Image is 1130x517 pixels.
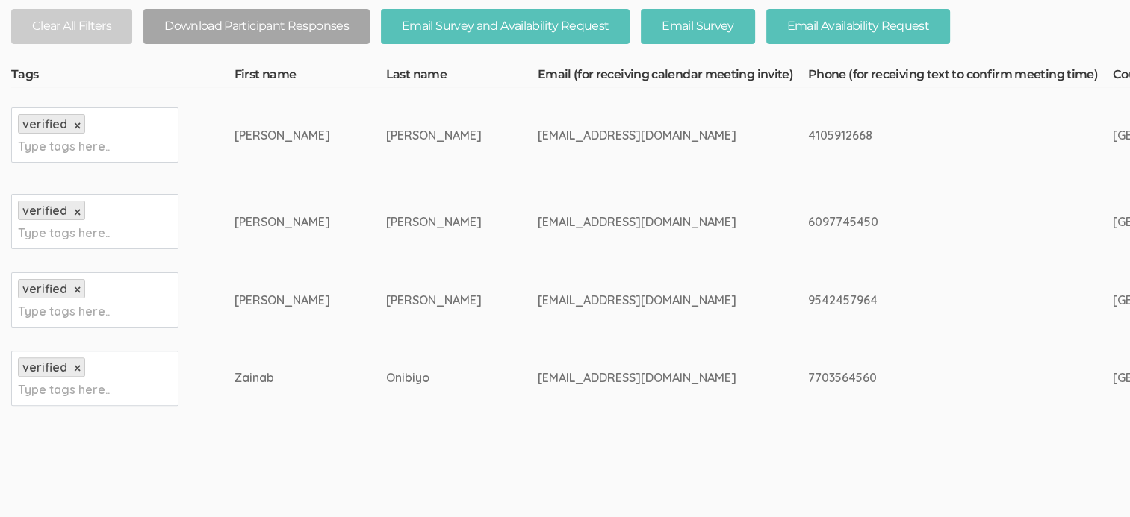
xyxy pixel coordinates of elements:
[808,66,1113,87] th: Phone (for receiving text to confirm meeting time)
[386,66,538,87] th: Last name
[74,283,81,296] a: ×
[11,9,132,44] button: Clear All Filters
[74,362,81,375] a: ×
[538,213,752,231] div: [EMAIL_ADDRESS][DOMAIN_NAME]
[22,203,67,218] span: verified
[538,292,752,309] div: [EMAIL_ADDRESS][DOMAIN_NAME]
[18,137,111,156] input: Type tags here...
[381,9,630,44] button: Email Survey and Availability Request
[808,127,1057,144] div: 4105912668
[808,213,1057,231] div: 6097745450
[22,360,67,375] span: verified
[74,206,81,219] a: ×
[386,213,482,231] div: [PERSON_NAME]
[538,66,808,87] th: Email (for receiving calendar meeting invite)
[808,369,1057,386] div: 7703564560
[22,116,67,131] span: verified
[235,66,386,87] th: First name
[386,292,482,309] div: [PERSON_NAME]
[235,369,330,386] div: Zainab
[538,369,752,386] div: [EMAIL_ADDRESS][DOMAIN_NAME]
[538,127,752,144] div: [EMAIL_ADDRESS][DOMAIN_NAME]
[386,127,482,144] div: [PERSON_NAME]
[18,223,111,242] input: Type tags here...
[18,301,111,321] input: Type tags here...
[143,9,370,44] button: Download Participant Responses
[235,213,330,231] div: [PERSON_NAME]
[386,369,482,386] div: Onibiyo
[11,66,235,87] th: Tags
[808,292,1057,309] div: 9542457964
[74,119,81,132] a: ×
[22,281,67,296] span: verified
[641,9,754,44] button: Email Survey
[766,9,950,44] button: Email Availability Request
[18,380,111,399] input: Type tags here...
[235,292,330,309] div: [PERSON_NAME]
[235,127,330,144] div: [PERSON_NAME]
[1055,445,1130,517] iframe: Chat Widget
